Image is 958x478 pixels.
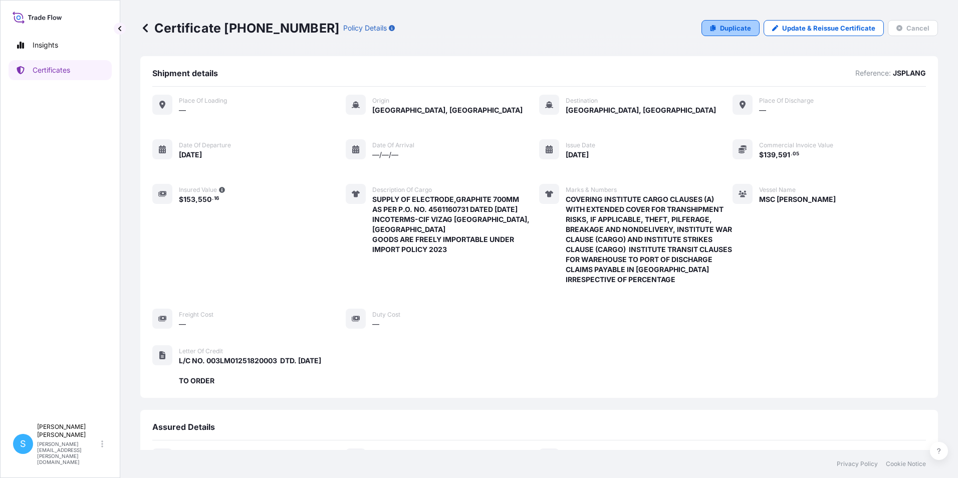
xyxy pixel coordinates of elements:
[764,20,884,36] a: Update & Reissue Certificate
[566,97,598,105] span: Destination
[140,20,339,36] p: Certificate [PHONE_NUMBER]
[179,105,186,115] span: —
[759,194,836,204] span: MSC [PERSON_NAME]
[152,68,218,78] span: Shipment details
[566,194,733,285] span: COVERING INSTITUTE CARGO CLAUSES (A) WITH EXTENDED COVER FOR TRANSHIPMENT RISKS, IF APPLICABLE, T...
[701,20,760,36] a: Duplicate
[212,197,213,200] span: .
[372,141,414,149] span: Date of arrival
[179,196,183,203] span: $
[372,186,432,194] span: Description of cargo
[759,141,833,149] span: Commercial Invoice Value
[37,441,99,465] p: [PERSON_NAME][EMAIL_ADDRESS][PERSON_NAME][DOMAIN_NAME]
[782,23,875,33] p: Update & Reissue Certificate
[179,97,227,105] span: Place of Loading
[720,23,751,33] p: Duplicate
[33,40,58,50] p: Insights
[776,151,778,158] span: ,
[372,194,539,255] span: SUPPLY OF ELECTRODE,GRAPHITE 700MM AS PER P.O. NO. 4561160731 DATED [DATE] INCOTERMS-CIF VIZAG [G...
[566,186,617,194] span: Marks & Numbers
[152,422,215,432] span: Assured Details
[179,186,217,194] span: Insured Value
[893,68,926,78] p: JSPLANG
[214,197,219,200] span: 16
[198,196,211,203] span: 550
[793,152,799,156] span: 05
[372,97,389,105] span: Origin
[9,35,112,55] a: Insights
[179,319,186,329] span: —
[888,20,938,36] button: Cancel
[791,152,792,156] span: .
[179,141,231,149] span: Date of departure
[764,151,776,158] span: 139
[179,347,223,355] span: Letter of Credit
[343,23,387,33] p: Policy Details
[778,151,790,158] span: 591
[37,423,99,439] p: [PERSON_NAME] [PERSON_NAME]
[566,150,589,160] span: [DATE]
[372,311,400,319] span: Duty Cost
[855,68,891,78] p: Reference:
[179,150,202,160] span: [DATE]
[906,23,929,33] p: Cancel
[33,65,70,75] p: Certificates
[566,105,716,115] span: [GEOGRAPHIC_DATA], [GEOGRAPHIC_DATA]
[759,105,766,115] span: —
[759,97,814,105] span: Place of discharge
[759,186,796,194] span: Vessel Name
[837,460,878,468] a: Privacy Policy
[179,311,213,319] span: Freight Cost
[9,60,112,80] a: Certificates
[886,460,926,468] a: Cookie Notice
[759,151,764,158] span: $
[372,319,379,329] span: —
[195,196,198,203] span: ,
[183,196,195,203] span: 153
[20,439,26,449] span: S
[372,105,523,115] span: [GEOGRAPHIC_DATA], [GEOGRAPHIC_DATA]
[566,141,595,149] span: Issue Date
[372,150,398,160] span: —/—/—
[179,356,321,386] span: L/C NO. 003LM01251820003 DTD. [DATE] TO ORDER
